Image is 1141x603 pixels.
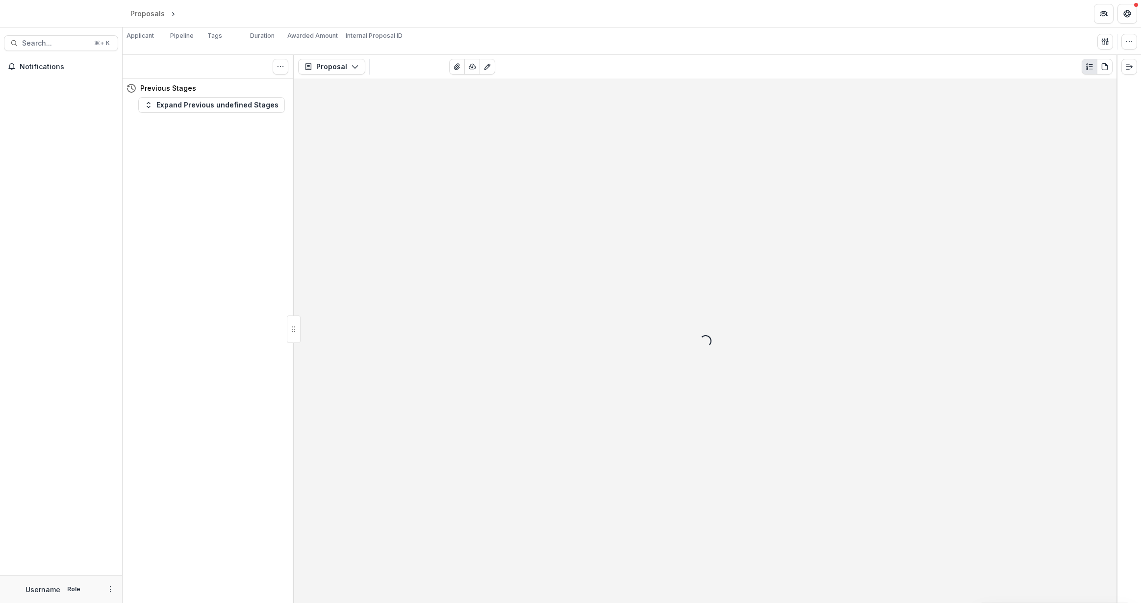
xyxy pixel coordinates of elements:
div: Proposals [130,8,165,19]
p: Duration [250,31,275,40]
p: Pipeline [170,31,194,40]
button: Proposal [298,59,365,75]
button: Expand Previous undefined Stages [138,97,285,113]
button: Get Help [1117,4,1137,24]
button: Plaintext view [1082,59,1097,75]
nav: breadcrumb [127,6,219,21]
button: View Attached Files [449,59,465,75]
div: ⌘ + K [92,38,112,49]
button: Expand right [1121,59,1137,75]
p: Role [64,585,83,594]
button: More [104,583,116,595]
button: PDF view [1097,59,1113,75]
button: Notifications [4,59,118,75]
button: Partners [1094,4,1114,24]
span: Notifications [20,63,114,71]
p: Awarded Amount [287,31,338,40]
p: Tags [207,31,222,40]
a: Proposals [127,6,169,21]
span: Search... [22,39,88,48]
button: Search... [4,35,118,51]
h4: Previous Stages [140,83,196,93]
p: Applicant [127,31,154,40]
p: Internal Proposal ID [346,31,403,40]
p: Username [25,584,60,595]
button: Toggle View Cancelled Tasks [273,59,288,75]
button: Edit as form [480,59,495,75]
